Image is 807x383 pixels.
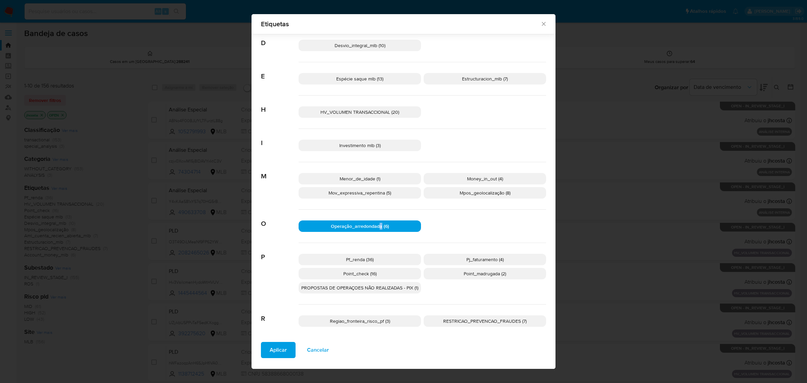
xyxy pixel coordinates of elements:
div: Mpos_geolocalização (8) [424,187,546,199]
span: Operação_arredondada (6) [331,223,389,230]
span: Point_madrugada (2) [464,270,506,277]
div: Pf_renda (36) [299,254,421,265]
span: R [261,305,299,323]
span: Cancelar [307,343,329,357]
div: Desvio_integral_mlb (10) [299,40,421,51]
button: Fechar [540,21,546,27]
span: E [261,62,299,80]
div: Pj_faturamento (4) [424,254,546,265]
div: Investimento mlb (3) [299,140,421,151]
div: Mov_expressiva_repentina (5) [299,187,421,199]
span: Aplicar [270,343,287,357]
span: Mpos_geolocalização (8) [460,189,510,196]
span: Regiao_fronteira_risco_pf (3) [330,318,390,324]
div: Regiao_fronteira_risco_pf (3) [299,315,421,327]
span: Desvio_integral_mlb (10) [335,42,385,49]
span: Estructuracion_mlb (7) [462,75,508,82]
span: PROPOSTAS DE OPERAÇOES NÃO REALIZADAS - PIX (1) [301,284,418,291]
span: Pj_faturamento (4) [466,256,504,263]
span: Point_check (16) [343,270,377,277]
div: Menor_de_idade (1) [299,173,421,184]
div: Espécie saque mlb (13) [299,73,421,84]
span: Money_in_out (4) [467,175,503,182]
span: Mov_expressiva_repentina (5) [329,189,391,196]
span: H [261,96,299,114]
span: M [261,162,299,180]
span: P [261,243,299,261]
div: Point_check (16) [299,268,421,279]
div: Estructuracion_mlb (7) [424,73,546,84]
div: HV_VOLUMEN TRANSACCIONAL (20) [299,106,421,118]
div: Point_madrugada (2) [424,268,546,279]
button: Cancelar [298,342,338,358]
span: Etiquetas [261,21,540,27]
span: O [261,210,299,228]
span: Pf_renda (36) [346,256,374,263]
button: Aplicar [261,342,296,358]
div: PROPOSTAS DE OPERAÇOES NÃO REALIZADAS - PIX (1) [299,282,421,293]
span: I [261,129,299,147]
div: Operação_arredondada (6) [299,220,421,232]
span: Investimento mlb (3) [339,142,381,149]
span: RESTRICAO_PREVENCAO_FRAUDES (7) [443,318,527,324]
span: D [261,29,299,47]
span: HV_VOLUMEN TRANSACCIONAL (20) [320,109,399,115]
span: Menor_de_idade (1) [340,175,380,182]
span: Espécie saque mlb (13) [336,75,383,82]
div: RESTRICAO_PREVENCAO_FRAUDES (7) [424,315,546,327]
div: Money_in_out (4) [424,173,546,184]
